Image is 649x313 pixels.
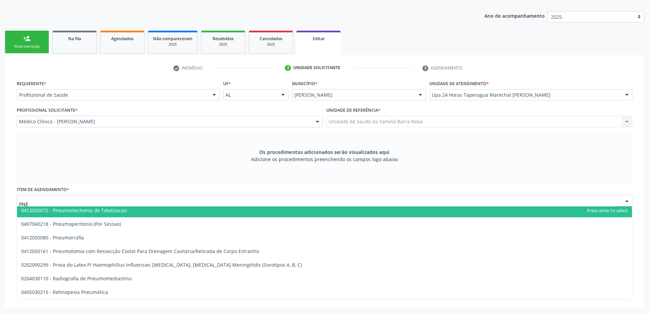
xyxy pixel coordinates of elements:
[429,79,489,89] label: Unidade de atendimento
[206,42,240,47] div: 2025
[21,221,121,227] span: 0407040218 - Pneumoperitonio (Por Sessao)
[21,289,108,295] span: 0405030215 - Retinopexia Pneumática
[21,207,127,214] span: 0412050072 - Pneumonectomia de Totalizacao
[21,262,302,268] span: 0202090299 - Prova do Latex P/ Haemophillus Influenzae, [MEDICAL_DATA], [MEDICAL_DATA] Meningitid...
[153,36,192,42] span: Não compareceram
[68,36,81,42] span: Na fila
[251,156,398,163] span: Adicione os procedimentos preenchendo os campos logo abaixo
[17,185,69,195] label: Item de agendamento
[111,36,134,42] span: Agendados
[19,118,309,125] span: Médico Clínico - [PERSON_NAME]
[259,148,389,156] span: Os procedimentos adicionados serão visualizados aqui
[21,234,84,241] span: 0412050080 - Pneumorrafia
[10,44,44,49] div: Nova marcação
[223,79,231,89] label: UF
[226,92,275,98] span: AL
[21,248,259,254] span: 0412050161 - Pneumotomia com Ressecção Costal Para Drenagem Cavitária/Retirada de Corpo Estranho
[326,105,381,116] label: Unidade de referência
[313,36,325,42] span: Editar
[17,79,46,89] label: Requerente
[294,92,412,98] span: [PERSON_NAME]
[254,42,288,47] div: 2025
[19,197,618,211] input: Buscar por procedimento
[260,36,282,42] span: Cancelados
[484,11,545,20] p: Ano de acompanhamento
[23,35,31,42] div: person_add
[19,92,206,98] span: Profissional de Saúde
[292,79,318,89] label: Município
[432,92,618,98] span: Upa 24 Horas Taperagua Marechal [PERSON_NAME]
[285,65,291,71] div: 2
[21,275,132,282] span: 0204030110 - Radiografia de Pneumomediastino
[293,65,340,71] div: Unidade solicitante
[153,42,192,47] div: 2025
[17,105,78,116] label: Profissional Solicitante
[213,36,234,42] span: Resolvidos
